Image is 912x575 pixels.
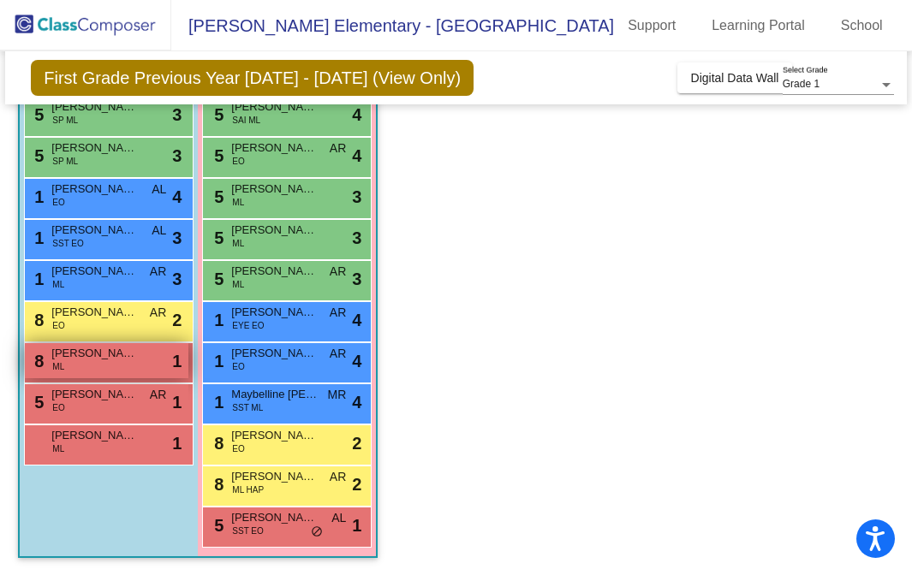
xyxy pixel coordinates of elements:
span: [PERSON_NAME] [231,181,317,198]
span: [PERSON_NAME] [51,345,137,362]
span: [PERSON_NAME] [231,427,317,444]
span: AR [330,139,346,157]
span: Digital Data Wall [691,71,779,85]
span: SP ML [52,155,78,168]
span: AR [330,304,346,322]
span: 1 [210,311,224,329]
span: AL [152,181,166,199]
span: [PERSON_NAME] [51,181,137,198]
span: 1 [210,393,224,412]
span: EO [52,319,64,332]
span: ML [232,278,244,291]
span: 3 [352,225,361,251]
span: SST ML [232,401,263,414]
span: 3 [172,143,182,169]
span: [PERSON_NAME] [51,98,137,116]
span: 5 [30,105,44,124]
span: [PERSON_NAME] [231,263,317,280]
span: 8 [210,434,224,453]
span: 3 [352,266,361,292]
span: [PERSON_NAME] [51,427,137,444]
span: 3 [172,225,182,251]
button: Digital Data Wall [677,62,793,93]
span: 1 [172,348,182,374]
span: 1 [30,187,44,206]
span: [PERSON_NAME] [231,509,317,526]
a: Support [614,12,689,39]
span: 3 [352,184,361,210]
span: [PERSON_NAME] [51,263,137,280]
span: 1 [172,389,182,415]
span: ML [232,196,244,209]
span: EO [232,155,244,168]
span: [PERSON_NAME] [51,222,137,239]
span: AL [152,222,166,240]
span: ML [52,442,64,455]
span: ML [232,237,244,250]
span: AR [330,345,346,363]
span: SST EO [52,237,84,250]
span: EYE EO [232,319,264,332]
span: SAI ML [232,114,260,127]
span: 3 [172,102,182,127]
span: AR [330,263,346,281]
span: MR [328,386,347,404]
span: [PERSON_NAME] [PERSON_NAME] [51,304,137,321]
span: EO [232,360,244,373]
a: School [827,12,897,39]
span: 8 [30,352,44,370]
span: SP ML [52,114,78,127]
span: [PERSON_NAME] Elementary - [GEOGRAPHIC_DATA] [171,12,614,39]
span: 5 [210,516,224,535]
span: ML [52,278,64,291]
span: EO [232,442,244,455]
span: [PERSON_NAME] [231,345,317,362]
span: 1 [172,430,182,456]
span: 1 [352,513,361,538]
span: 4 [352,389,361,415]
span: 5 [210,105,224,124]
span: AR [150,263,166,281]
span: Maybelline [PERSON_NAME] [PERSON_NAME] [231,386,317,403]
span: 5 [210,270,224,288]
span: 2 [352,430,361,456]
span: [PERSON_NAME] [PERSON_NAME] [231,139,317,157]
span: [PERSON_NAME] [51,386,137,403]
span: EO [52,401,64,414]
span: [PERSON_NAME] [231,304,317,321]
span: [PERSON_NAME] [231,98,317,116]
span: do_not_disturb_alt [311,525,323,539]
span: AL [331,509,346,527]
span: 8 [30,311,44,329]
span: 4 [352,348,361,374]
span: First Grade Previous Year [DATE] - [DATE] (View Only) [31,60,474,96]
span: 1 [210,352,224,370]
span: 2 [172,307,182,333]
span: 1 [30,228,44,247]
span: 8 [210,475,224,494]
span: 4 [172,184,182,210]
span: 2 [352,471,361,497]
span: AR [150,304,166,322]
span: 3 [172,266,182,292]
a: Learning Portal [698,12,819,39]
span: 4 [352,307,361,333]
span: [PERSON_NAME] [231,222,317,239]
span: SST EO [232,525,264,537]
span: Grade 1 [783,78,820,90]
span: 4 [352,102,361,127]
span: AR [330,468,346,486]
span: EO [52,196,64,209]
span: ML [52,360,64,373]
span: AR [150,386,166,404]
span: 5 [30,393,44,412]
span: 5 [210,146,224,165]
span: 5 [210,187,224,206]
span: 4 [352,143,361,169]
span: 5 [30,146,44,165]
span: ML HAP [232,483,264,496]
span: [PERSON_NAME] [231,468,317,485]
span: 5 [210,228,224,247]
span: [PERSON_NAME] Laguna [51,139,137,157]
span: 1 [30,270,44,288]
